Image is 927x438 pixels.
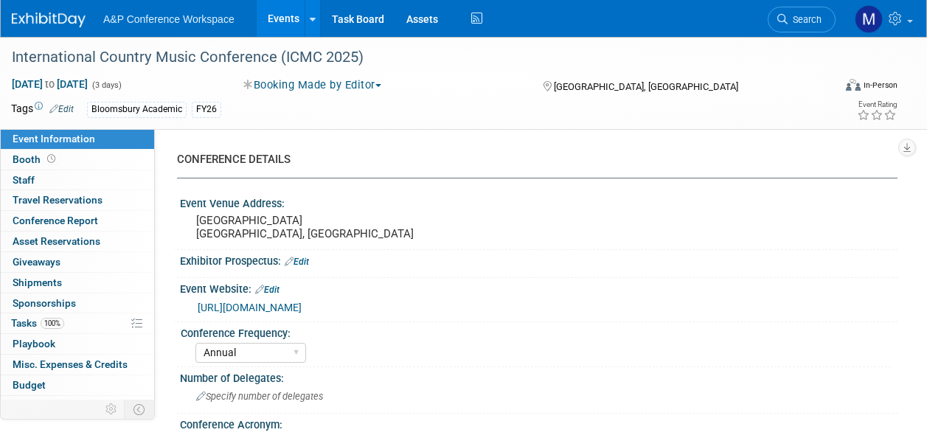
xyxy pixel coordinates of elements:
a: Event Information [1,129,154,149]
div: Conference Acronym: [180,414,898,432]
a: Travel Reservations [1,190,154,210]
a: Playbook [1,334,154,354]
span: ROI, Objectives & ROO [13,400,111,411]
div: Event Format [768,77,898,99]
span: [GEOGRAPHIC_DATA], [GEOGRAPHIC_DATA] [554,81,738,92]
span: Tasks [11,317,64,329]
span: Sponsorships [13,297,76,309]
img: Mark Lopez [855,5,883,33]
a: Edit [49,104,74,114]
div: FY26 [192,102,221,117]
img: Format-Inperson.png [846,79,861,91]
span: Travel Reservations [13,194,103,206]
pre: [GEOGRAPHIC_DATA] [GEOGRAPHIC_DATA], [GEOGRAPHIC_DATA] [196,214,462,240]
span: Shipments [13,277,62,288]
a: Budget [1,375,154,395]
span: Budget [13,379,46,391]
div: Conference Frequency: [181,322,891,341]
a: Booth [1,150,154,170]
span: Playbook [13,338,55,350]
span: Misc. Expenses & Credits [13,358,128,370]
span: 100% [41,318,64,329]
span: Asset Reservations [13,235,100,247]
div: CONFERENCE DETAILS [177,152,886,167]
a: ROI, Objectives & ROO [1,396,154,416]
a: Asset Reservations [1,232,154,251]
img: ExhibitDay [12,13,86,27]
div: Event Rating [857,101,897,108]
span: Specify number of delegates [196,391,323,402]
div: Exhibitor Prospectus: [180,250,898,269]
span: Booth [13,153,58,165]
a: Edit [285,257,309,267]
span: Search [788,14,822,25]
div: In-Person [863,80,898,91]
div: International Country Music Conference (ICMC 2025) [7,44,822,71]
div: Event Website: [180,278,898,297]
div: Bloomsbury Academic [87,102,187,117]
a: Conference Report [1,211,154,231]
span: to [43,78,57,90]
a: Shipments [1,273,154,293]
span: [DATE] [DATE] [11,77,88,91]
span: Staff [13,174,35,186]
a: [URL][DOMAIN_NAME] [198,302,302,313]
a: Edit [255,285,280,295]
td: Toggle Event Tabs [125,400,155,419]
a: Sponsorships [1,293,154,313]
a: Giveaways [1,252,154,272]
button: Booking Made by Editor [238,77,387,93]
span: Booth not reserved yet [44,153,58,164]
a: Misc. Expenses & Credits [1,355,154,375]
span: A&P Conference Workspace [103,13,235,25]
span: Event Information [13,133,95,145]
a: Tasks100% [1,313,154,333]
div: Number of Delegates: [180,367,898,386]
span: (3 days) [91,80,122,90]
td: Tags [11,101,74,118]
div: Event Venue Address: [180,192,898,211]
a: Staff [1,170,154,190]
td: Personalize Event Tab Strip [99,400,125,419]
span: Giveaways [13,256,60,268]
a: Search [768,7,836,32]
span: Conference Report [13,215,98,226]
